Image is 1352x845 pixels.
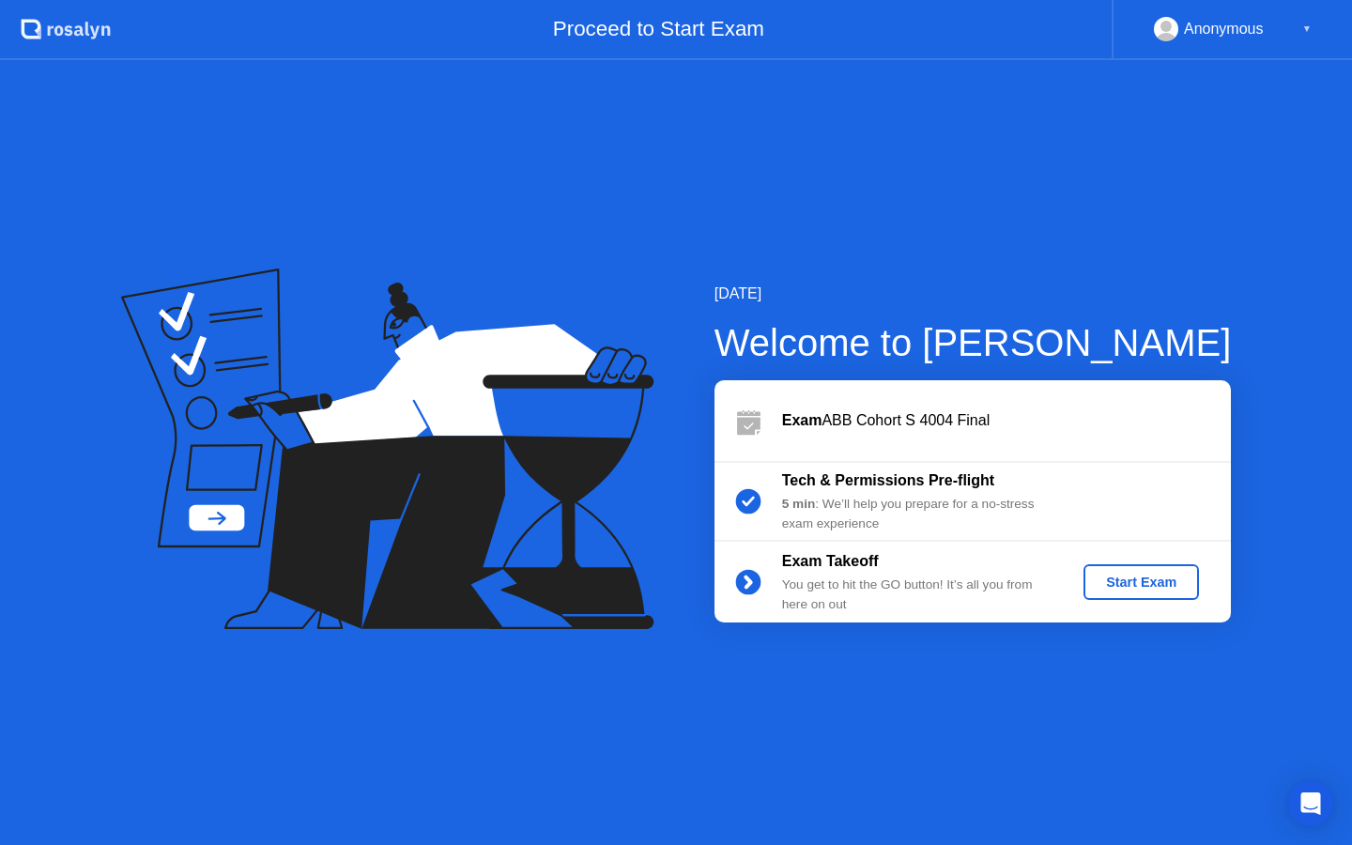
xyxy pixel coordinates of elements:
b: Exam [782,412,822,428]
div: Welcome to [PERSON_NAME] [714,315,1232,371]
button: Start Exam [1083,564,1199,600]
div: : We’ll help you prepare for a no-stress exam experience [782,495,1052,533]
b: Tech & Permissions Pre-flight [782,472,994,488]
b: 5 min [782,497,816,511]
div: [DATE] [714,283,1232,305]
div: Start Exam [1091,575,1191,590]
div: Anonymous [1184,17,1264,41]
div: ABB Cohort S 4004 Final [782,409,1231,432]
div: ▼ [1302,17,1312,41]
div: You get to hit the GO button! It’s all you from here on out [782,576,1052,614]
b: Exam Takeoff [782,553,879,569]
div: Open Intercom Messenger [1288,781,1333,826]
